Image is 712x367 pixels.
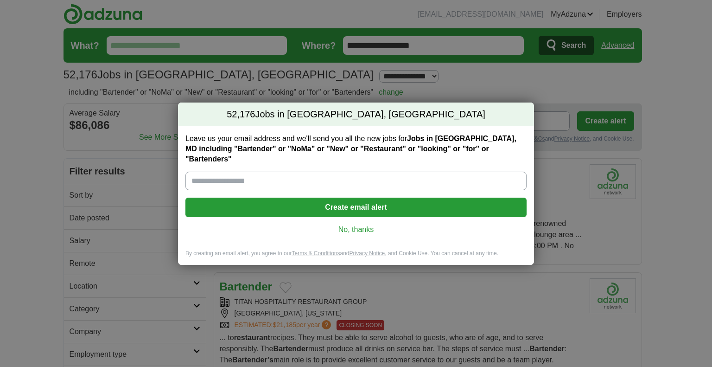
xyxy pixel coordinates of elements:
[350,250,385,257] a: Privacy Notice
[185,134,527,164] label: Leave us your email address and we'll send you all the new jobs for
[185,135,516,163] strong: Jobs in [GEOGRAPHIC_DATA], MD including "Bartender" or "NoMa" or "New" or "Restaurant" or "lookin...
[227,108,255,121] span: 52,176
[178,250,534,265] div: By creating an email alert, you agree to our and , and Cookie Use. You can cancel at any time.
[185,198,527,217] button: Create email alert
[193,225,519,235] a: No, thanks
[178,103,534,127] h2: Jobs in [GEOGRAPHIC_DATA], [GEOGRAPHIC_DATA]
[292,250,340,257] a: Terms & Conditions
